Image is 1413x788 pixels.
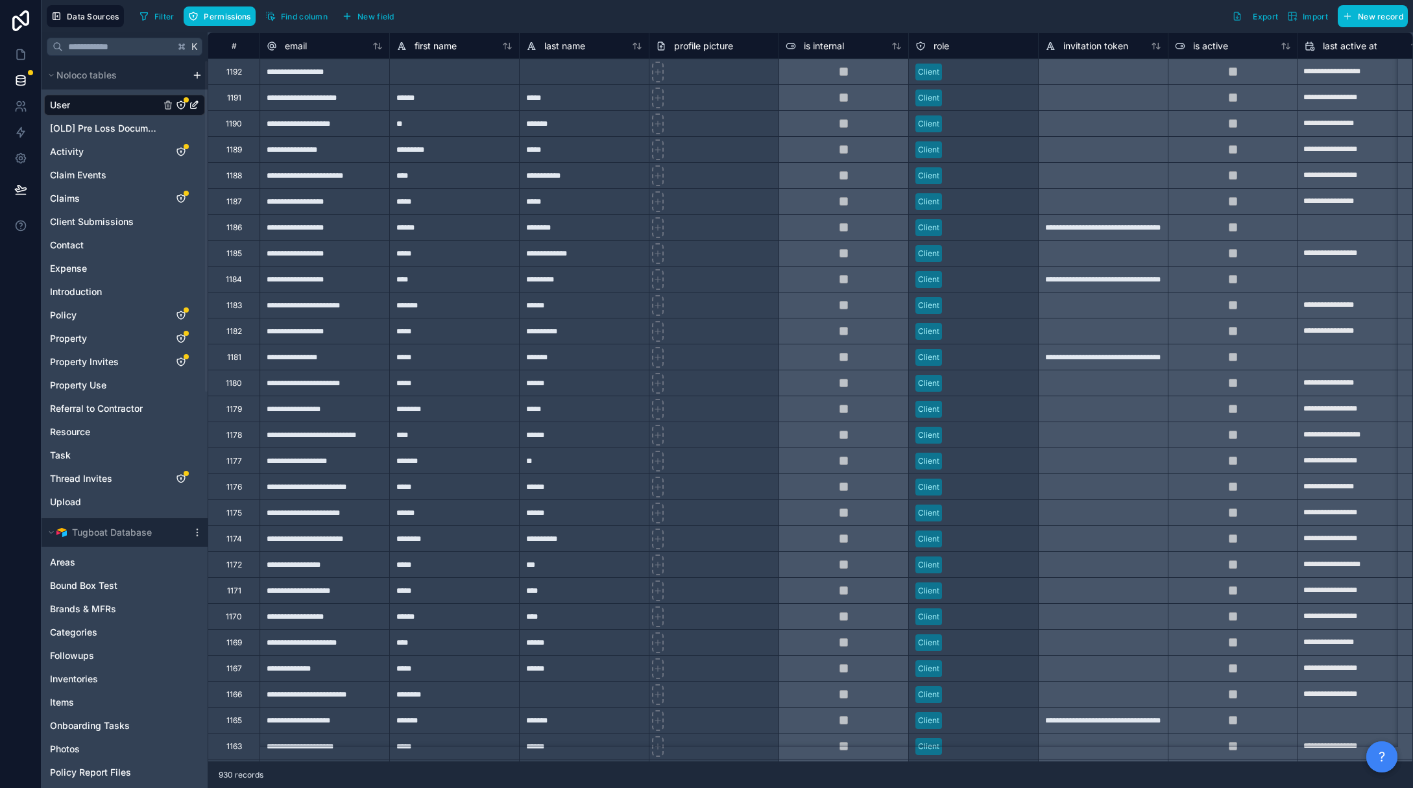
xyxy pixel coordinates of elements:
div: 1163 [226,741,242,752]
div: 1186 [226,222,242,233]
div: Introduction [44,281,205,302]
span: 930 records [219,770,263,780]
span: Claim Events [50,169,106,182]
div: Client [918,689,939,700]
div: 1191 [227,93,241,103]
div: User [44,95,205,115]
div: Client [918,585,939,597]
span: Tugboat Database [72,526,152,539]
span: last name [544,40,585,53]
div: Client [918,741,939,752]
div: Client [918,326,939,337]
div: Activity [44,141,205,162]
div: Areas [44,552,205,573]
div: Client [918,300,939,311]
div: Categories [44,622,205,643]
div: 1189 [226,145,242,155]
span: Permissions [204,12,250,21]
div: Client [918,274,939,285]
div: Client [918,663,939,675]
div: 1174 [226,534,242,544]
a: Followups [50,649,173,662]
div: Brands & MFRs [44,599,205,619]
a: Bound Box Test [50,579,173,592]
a: User [50,99,160,112]
div: Client [918,144,939,156]
button: Airtable LogoTugboat Database [44,523,187,542]
span: New record [1358,12,1403,21]
div: 1171 [227,586,241,596]
div: Claims [44,188,205,209]
a: Client Submissions [50,215,160,228]
button: Import [1283,5,1333,27]
div: Policy [44,305,205,326]
div: # [218,41,250,51]
span: Data Sources [67,12,119,21]
span: Property Use [50,379,106,392]
span: New field [357,12,394,21]
a: Introduction [50,285,160,298]
button: New field [337,6,399,26]
div: Contact [44,235,205,256]
a: Property Use [50,379,160,392]
div: 1176 [226,482,242,492]
a: Categories [50,626,173,639]
a: Policy Report Files [50,766,173,779]
div: Property Use [44,375,205,396]
a: Contact [50,239,160,252]
span: Brands & MFRs [50,603,116,615]
span: Noloco tables [56,69,117,82]
button: Filter [134,6,179,26]
a: Upload [50,495,160,508]
span: Thread Invites [50,472,112,485]
a: Inventories [50,673,173,686]
span: Filter [154,12,175,21]
div: Client [918,92,939,104]
div: Client [918,637,939,649]
a: Policy [50,309,160,322]
span: invitation token [1063,40,1128,53]
span: Contact [50,239,84,252]
span: Import [1303,12,1328,21]
span: Onboarding Tasks [50,719,130,732]
div: 1187 [226,197,242,207]
img: Airtable Logo [56,527,67,538]
span: User [50,99,70,112]
div: Client [918,352,939,363]
div: 1178 [226,430,242,440]
div: Client [918,481,939,493]
div: Client [918,429,939,441]
a: New record [1333,5,1408,27]
a: Task [50,449,160,462]
span: Export [1253,12,1278,21]
div: 1165 [226,715,242,726]
a: Activity [50,145,160,158]
a: Onboarding Tasks [50,719,173,732]
div: Client [918,377,939,389]
div: 1172 [226,560,242,570]
span: Activity [50,145,84,158]
span: Followups [50,649,94,662]
div: Client [918,196,939,208]
a: Referral to Contractor [50,402,160,415]
button: Export [1227,5,1283,27]
a: Brands & MFRs [50,603,173,615]
div: 1175 [226,508,242,518]
a: Expense [50,262,160,275]
div: 1192 [226,67,242,77]
span: Items [50,696,74,709]
div: Client [918,507,939,519]
div: Client [918,533,939,545]
div: Thread Invites [44,468,205,489]
span: Areas [50,556,75,569]
div: 1179 [226,404,242,414]
div: Property [44,328,205,349]
div: Followups [44,645,205,666]
span: Bound Box Test [50,579,117,592]
div: Property Invites [44,352,205,372]
div: Upload [44,492,205,512]
div: 1177 [226,456,242,466]
span: Introduction [50,285,102,298]
div: Client [918,455,939,467]
div: Client [918,559,939,571]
